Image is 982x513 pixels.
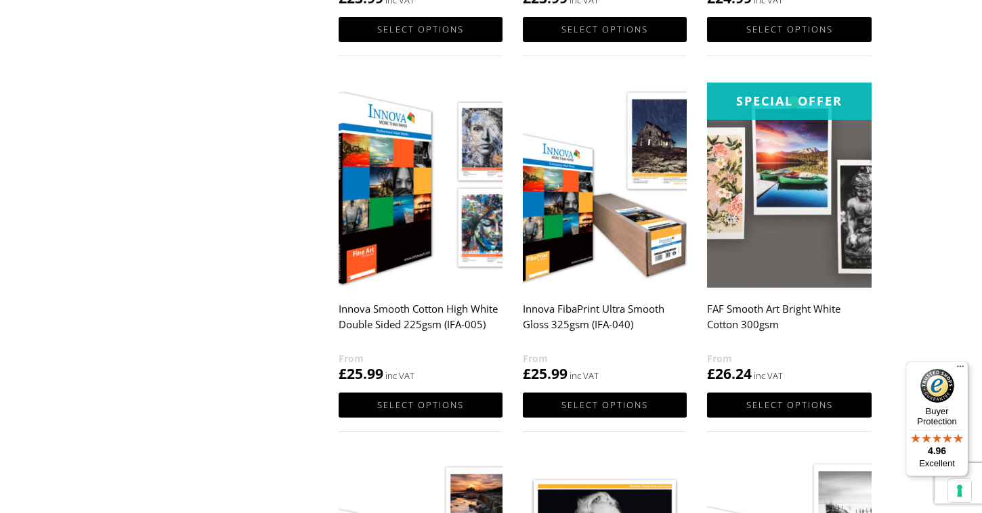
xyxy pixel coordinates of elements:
a: Select options for “Innova Soft White Cotton 280gsm (IFA-015)” [339,17,503,42]
span: £ [707,364,715,383]
bdi: 25.99 [339,364,383,383]
a: Select options for “Innova Smooth Cotton High White Double Sided 225gsm (IFA-005)” [339,393,503,418]
h2: Innova FibaPrint Ultra Smooth Gloss 325gsm (IFA-040) [523,296,687,351]
img: FAF Smooth Art Bright White Cotton 300gsm [707,83,871,288]
p: Excellent [905,458,968,469]
img: Innova Smooth Cotton High White Double Sided 225gsm (IFA-005) [339,83,503,288]
span: 4.96 [928,445,946,456]
a: Innova Smooth Cotton High White Double Sided 225gsm (IFA-005) £25.99 [339,83,503,384]
h2: Innova Smooth Cotton High White Double Sided 225gsm (IFA-005) [339,296,503,351]
a: Select options for “Innova FibaPrint Ultra Smooth Gloss 325gsm (IFA-040)” [523,393,687,418]
bdi: 25.99 [523,364,568,383]
button: Trusted Shops TrustmarkBuyer Protection4.96Excellent [905,361,968,476]
a: Special OfferFAF Smooth Art Bright White Cotton 300gsm £26.24 [707,83,871,384]
span: £ [339,364,347,383]
a: Select options for “Innova CP Rough Textured Bright White Cotton 300gsm (IFA-027)” [523,17,687,42]
a: Select options for “Innova FibaPrint Ultra Smooth Gloss 285gsm (IFA-049)” [707,17,871,42]
a: Select options for “FAF Smooth Art Bright White Cotton 300gsm” [707,393,871,418]
div: Special Offer [707,83,871,120]
button: Your consent preferences for tracking technologies [948,479,971,502]
button: Menu [952,361,968,378]
a: Innova FibaPrint Ultra Smooth Gloss 325gsm (IFA-040) £25.99 [523,83,687,384]
img: Innova FibaPrint Ultra Smooth Gloss 325gsm (IFA-040) [523,83,687,288]
h2: FAF Smooth Art Bright White Cotton 300gsm [707,296,871,351]
p: Buyer Protection [905,406,968,426]
span: £ [523,364,531,383]
img: Trusted Shops Trustmark [920,369,954,403]
bdi: 26.24 [707,364,752,383]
